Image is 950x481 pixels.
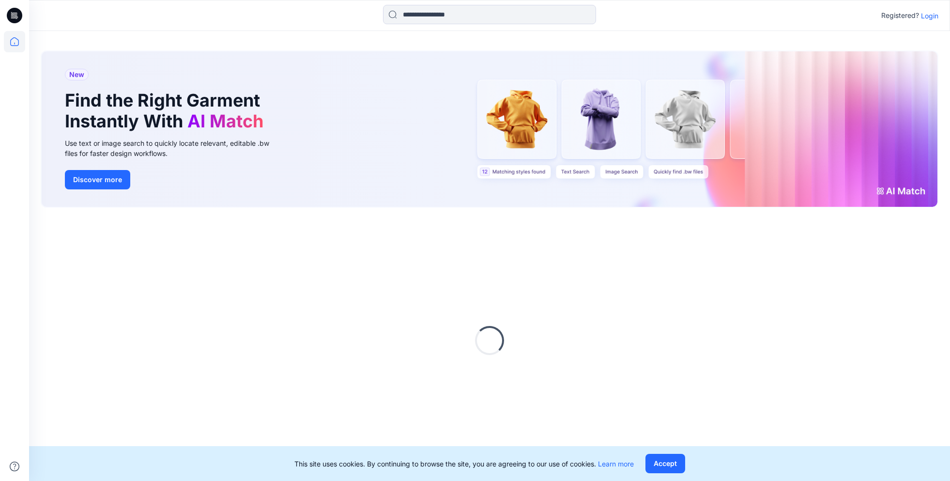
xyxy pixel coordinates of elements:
a: Learn more [598,460,634,468]
span: New [69,69,84,80]
p: Login [921,11,938,21]
div: Use text or image search to quickly locate relevant, editable .bw files for faster design workflows. [65,138,283,158]
h1: Find the Right Garment Instantly With [65,90,268,132]
p: Registered? [881,10,919,21]
span: AI Match [187,110,263,132]
button: Accept [645,454,685,473]
button: Discover more [65,170,130,189]
p: This site uses cookies. By continuing to browse the site, you are agreeing to our use of cookies. [294,459,634,469]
